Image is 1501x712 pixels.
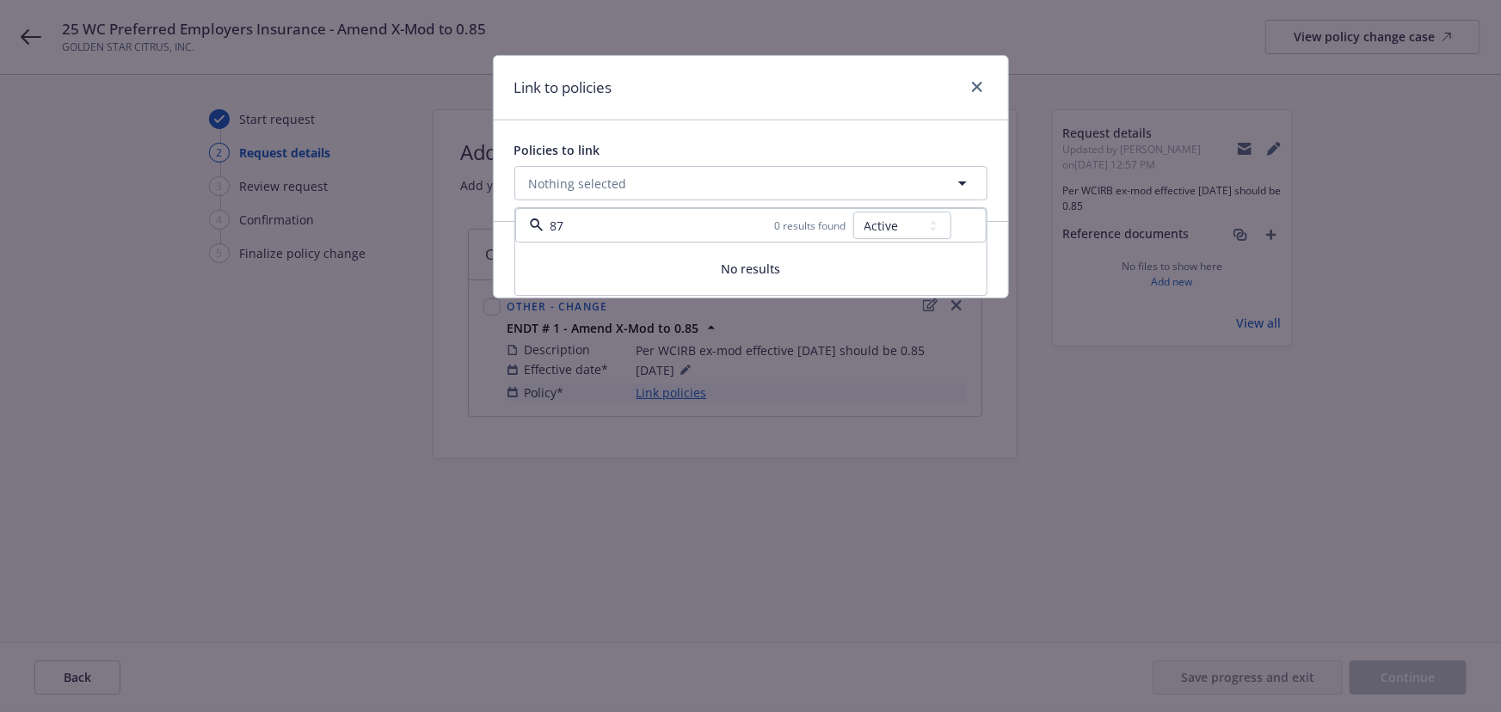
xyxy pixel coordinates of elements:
span: Policies to link [514,142,600,158]
span: Nothing selected [529,175,627,193]
span: 0 results found [775,218,846,233]
a: close [967,77,987,97]
input: Filter by keyword [544,217,775,235]
span: No results [515,243,987,296]
h1: Link to policies [514,77,612,99]
button: Nothing selected [514,166,987,200]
